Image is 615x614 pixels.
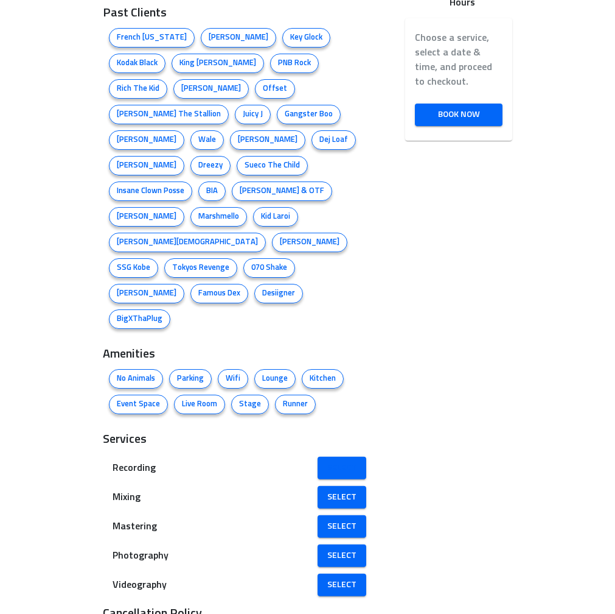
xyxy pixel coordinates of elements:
[318,486,366,509] a: Select
[232,398,268,411] span: Stage
[271,57,318,69] span: PNB Rock
[283,32,330,44] span: Key Glock
[201,32,276,44] span: [PERSON_NAME]
[415,104,503,126] a: Book Now
[191,134,223,146] span: Wale
[237,160,307,172] span: Sueco The Child
[277,108,340,121] span: Gangster Boo
[218,373,248,385] span: Wifi
[109,32,194,44] span: French [US_STATE]
[254,211,297,223] span: Kid Laroi
[327,577,356,593] span: Select
[255,83,294,95] span: Offset
[103,512,376,541] div: Mastering
[318,515,366,538] a: Select
[235,108,270,121] span: Juicy J
[255,373,295,385] span: Lounge
[273,236,347,249] span: [PERSON_NAME]
[199,185,225,197] span: BIA
[109,108,228,121] span: [PERSON_NAME] The Stallion
[113,548,347,563] span: Photography
[113,460,347,475] span: Recording
[231,134,305,146] span: [PERSON_NAME]
[109,83,167,95] span: Rich The Kid
[318,457,366,479] a: Select
[109,160,184,172] span: [PERSON_NAME]
[191,211,246,223] span: Marshmello
[175,398,224,411] span: Live Room
[255,288,302,300] span: Desiigner
[113,577,347,592] span: Videography
[109,57,165,69] span: Kodak Black
[109,236,265,249] span: [PERSON_NAME][DEMOGRAPHIC_DATA]
[244,262,294,274] span: 070 Shake
[103,541,376,570] div: Photography
[109,398,167,411] span: Event Space
[232,185,332,197] span: [PERSON_NAME] & OTF
[103,4,376,22] h3: Past Clients
[312,134,355,146] span: Dej Loaf
[109,313,170,325] span: BigXThaPlug
[103,482,376,512] div: Mixing
[327,548,356,563] span: Select
[103,345,376,363] h3: Amenities
[318,545,366,567] a: Select
[109,211,184,223] span: [PERSON_NAME]
[327,519,356,534] span: Select
[109,134,184,146] span: [PERSON_NAME]
[327,490,356,505] span: Select
[327,460,356,476] span: Select
[109,288,184,300] span: [PERSON_NAME]
[302,373,343,385] span: Kitchen
[113,519,347,534] span: Mastering
[191,288,248,300] span: Famous Dex
[165,262,237,274] span: Tokyos Revenge
[318,574,366,596] a: Select
[113,490,347,504] span: Mixing
[415,30,503,89] label: Choose a service, select a date & time, and proceed to checkout.
[109,373,162,385] span: No Animals
[170,373,211,385] span: Parking
[103,453,376,482] div: Recording
[103,570,376,599] div: Videography
[109,185,192,197] span: Insane Clown Posse
[103,430,376,448] h3: Services
[172,57,263,69] span: King [PERSON_NAME]
[276,398,315,411] span: Runner
[109,262,158,274] span: SSG Kobe
[191,160,230,172] span: Dreezy
[425,107,493,122] span: Book Now
[174,83,248,95] span: [PERSON_NAME]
